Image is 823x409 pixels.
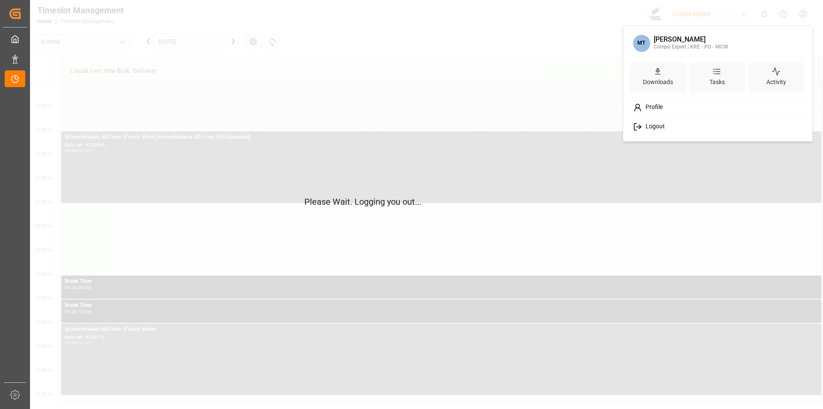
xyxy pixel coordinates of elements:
[708,76,727,88] div: Tasks
[642,123,665,130] span: Logout
[765,76,788,88] div: Activity
[642,103,663,111] span: Profile
[633,35,650,52] span: MT
[304,195,519,208] p: Please Wait. Logging you out...
[654,36,728,43] div: [PERSON_NAME]
[654,43,728,51] div: Compo Expert | KRE - PO - MCW
[641,76,675,88] div: Downloads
